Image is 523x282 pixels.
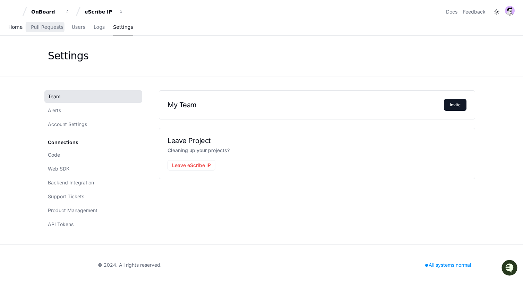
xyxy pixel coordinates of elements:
[118,54,126,62] button: Start new chat
[168,146,466,155] p: Cleaning up your projects?
[85,8,114,15] div: eScribe IP
[31,19,63,35] a: Pull Requests
[48,179,94,186] span: Backend Integration
[7,52,19,64] img: 1756235613930-3d25f9e4-fa56-45dd-b3ad-e072dfbd1548
[421,260,475,270] div: All systems normal
[48,221,74,228] span: API Tokens
[48,165,69,172] span: Web SDK
[168,160,215,171] button: Leave eScribe IP
[82,6,126,18] button: eScribe IP
[501,259,520,278] iframe: Open customer support
[48,50,88,62] div: Settings
[24,59,101,64] div: We're offline, but we'll be back soon!
[44,90,142,103] a: Team
[24,52,114,59] div: Start new chat
[49,73,84,78] a: Powered byPylon
[8,25,23,29] span: Home
[113,19,133,35] a: Settings
[44,204,142,217] a: Product Management
[44,176,142,189] a: Backend Integration
[44,163,142,175] a: Web SDK
[48,207,97,214] span: Product Management
[94,19,105,35] a: Logs
[28,6,73,18] button: OnBoard
[48,193,84,200] span: Support Tickets
[505,6,515,16] img: avatar
[98,262,162,268] div: © 2024. All rights reserved.
[48,107,61,114] span: Alerts
[48,151,60,158] span: Code
[72,19,85,35] a: Users
[31,25,63,29] span: Pull Requests
[44,190,142,203] a: Support Tickets
[7,28,126,39] div: Welcome
[446,8,457,15] a: Docs
[444,99,466,111] button: Invite
[113,25,133,29] span: Settings
[44,149,142,161] a: Code
[463,8,486,15] button: Feedback
[168,136,466,145] h2: Leave Project
[44,104,142,117] a: Alerts
[72,25,85,29] span: Users
[48,93,60,100] span: Team
[44,118,142,131] a: Account Settings
[48,121,87,128] span: Account Settings
[8,19,23,35] a: Home
[168,101,444,109] h2: My Team
[94,25,105,29] span: Logs
[31,8,61,15] div: OnBoard
[44,218,142,231] a: API Tokens
[69,73,84,78] span: Pylon
[7,7,21,21] img: PlayerZero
